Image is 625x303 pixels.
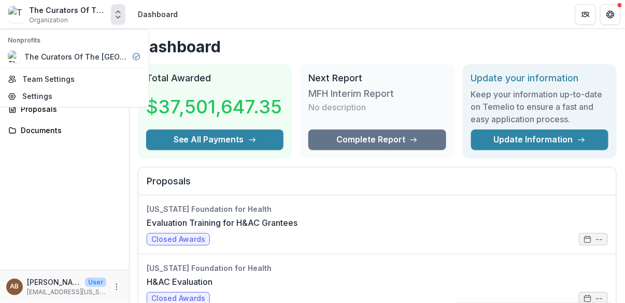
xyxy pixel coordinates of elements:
[110,281,123,293] button: More
[21,125,117,136] div: Documents
[146,93,282,121] h3: $37,501,647.35
[111,4,125,25] button: Open entity switcher
[308,129,446,150] a: Complete Report
[471,88,608,125] h3: Keep your information up-to-date on Temelio to ensure a fast and easy application process.
[146,73,283,84] h2: Total Awarded
[21,104,117,114] div: Proposals
[147,217,297,229] a: Evaluation Training for H&AC Grantees
[147,276,212,288] a: H&AC Evaluation
[146,129,283,150] button: See All Payments
[471,129,608,150] a: Update Information
[575,4,596,25] button: Partners
[4,122,125,139] a: Documents
[29,16,68,25] span: Organization
[134,7,182,22] nav: breadcrumb
[27,287,106,297] p: [EMAIL_ADDRESS][US_STATE][DOMAIN_NAME]
[27,277,81,287] p: [PERSON_NAME]
[138,37,617,56] h1: Dashboard
[4,100,125,118] a: Proposals
[471,73,608,84] h2: Update your information
[147,176,608,195] h2: Proposals
[10,283,19,290] div: Alysia Beaudoin
[8,6,25,23] img: The Curators Of The University Of Missouri
[138,9,178,20] div: Dashboard
[308,73,446,84] h2: Next Report
[85,278,106,287] p: User
[308,101,366,113] p: No description
[308,88,394,99] h3: MFH Interim Report
[29,5,107,16] div: The Curators Of The [GEOGRAPHIC_DATA][US_STATE]
[600,4,621,25] button: Get Help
